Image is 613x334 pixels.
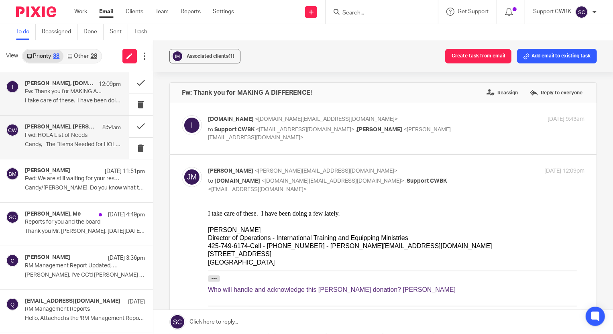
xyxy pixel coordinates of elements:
[528,87,584,99] label: Reply to everyone
[128,298,145,306] p: [DATE]
[182,167,202,187] img: svg%3E
[208,187,307,192] span: <[EMAIL_ADDRESS][DOMAIN_NAME]>
[0,324,88,331] div: Amount:
[6,298,19,311] img: svg%3E
[23,50,63,63] a: Priority38
[88,298,202,305] div: [PERSON_NAME] & [PERSON_NAME]
[25,98,121,104] p: I take care of these. I have been doing a...
[99,8,114,16] a: Email
[25,219,121,226] p: Reports for you and the board
[25,132,102,139] p: Fwd: HOLA List of Needs
[0,289,88,297] div: Scheduled Recurring Payment
[6,211,19,224] img: svg%3E
[25,315,145,322] p: Hello, Attached is the 'RM Management Report'...
[187,54,234,59] span: Associated clients
[6,52,18,60] span: View
[88,307,202,314] div: [PERSON_NAME]
[6,80,19,93] img: svg%3E
[228,54,234,59] span: (1)
[91,53,97,59] div: 28
[214,127,255,132] span: Support CWBK
[110,24,128,40] a: Sent
[458,9,489,14] span: Get Support
[53,53,59,59] div: 38
[548,115,584,124] p: [DATE] 9:43am
[6,167,19,180] img: svg%3E
[88,324,202,331] div: 75.00
[208,116,254,122] span: [DOMAIN_NAME]
[169,49,240,63] button: Associated clients(1)
[342,10,414,17] input: Search
[171,50,183,62] img: svg%3E
[42,24,77,40] a: Reassigned
[0,298,88,305] div: First Name:
[208,127,213,132] span: to
[126,8,143,16] a: Clients
[208,178,213,184] span: to
[357,127,402,132] span: [PERSON_NAME]
[182,89,312,97] h4: Fw: Thank you for MAKING A DIFFERENCE!
[25,141,121,148] p: Candy, The “Items Needed for HOLA...
[485,87,520,99] label: Reassign
[533,8,571,16] p: Support CWBK
[6,124,19,136] img: svg%3E
[25,298,120,305] h4: [EMAIL_ADDRESS][DOMAIN_NAME]
[214,178,260,184] span: [DOMAIN_NAME]
[25,272,145,279] p: [PERSON_NAME], I've CC'd [PERSON_NAME] on this email for his...
[193,248,224,257] b: AFRICA!
[517,49,597,63] button: Add email to existing task
[74,8,87,16] a: Work
[6,254,19,267] img: svg%3E
[0,315,88,323] div: Date of Payment:
[544,167,584,175] p: [DATE] 12:09pm
[208,168,253,174] span: [PERSON_NAME]
[25,228,145,235] p: Thank you Mr. [PERSON_NAME]. [DATE][DATE] at...
[88,315,202,323] div: [DATE]
[405,178,407,184] span: ,
[25,306,121,313] p: RM Management Reports
[25,175,121,182] p: Fwd: We are still waiting for your response on Case #: 15143306946
[63,50,101,63] a: Other28
[25,254,70,261] h4: [PERSON_NAME]
[155,8,169,16] a: Team
[25,211,81,218] h4: [PERSON_NAME], Me
[99,80,121,88] p: 12:09pm
[255,168,397,174] span: <[PERSON_NAME][EMAIL_ADDRESS][DOMAIN_NAME]>
[575,6,588,18] img: svg%3E
[25,185,145,191] p: Candy/[PERSON_NAME], Do you know what this is? Thx ...
[261,178,404,184] span: <[DOMAIN_NAME][EMAIL_ADDRESS][DOMAIN_NAME]>
[16,24,36,40] a: To do
[25,124,98,130] h4: [PERSON_NAME], [PERSON_NAME], [PERSON_NAME]
[102,124,121,132] p: 8:54am
[25,167,70,174] h4: [PERSON_NAME]
[356,127,357,132] span: ,
[445,49,511,63] button: Create task from email
[255,116,398,122] span: <[DOMAIN_NAME][EMAIL_ADDRESS][DOMAIN_NAME]>
[182,115,202,135] img: svg%3E
[16,6,56,17] img: Pixie
[83,24,104,40] a: Done
[105,167,145,175] p: [DATE] 11:51pm
[213,8,234,16] a: Settings
[0,307,88,314] div: Last Name:
[134,24,153,40] a: Trash
[108,254,145,262] p: [DATE] 3:36pm
[25,263,121,269] p: RM Management Report Updated, Program Report, & Ask [PERSON_NAME] Transaction List
[108,211,145,219] p: [DATE] 4:49pm
[134,257,281,265] b: International Training & Equipping Ministries!
[407,178,447,184] span: Support CWBK
[25,88,102,95] p: Fw: Thank you for MAKING A DIFFERENCE!
[256,127,354,132] span: <[EMAIL_ADDRESS][DOMAIN_NAME]>
[181,8,201,16] a: Reports
[25,80,95,87] h4: [PERSON_NAME], [DOMAIN_NAME]
[10,183,65,190] a: Outlook for Android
